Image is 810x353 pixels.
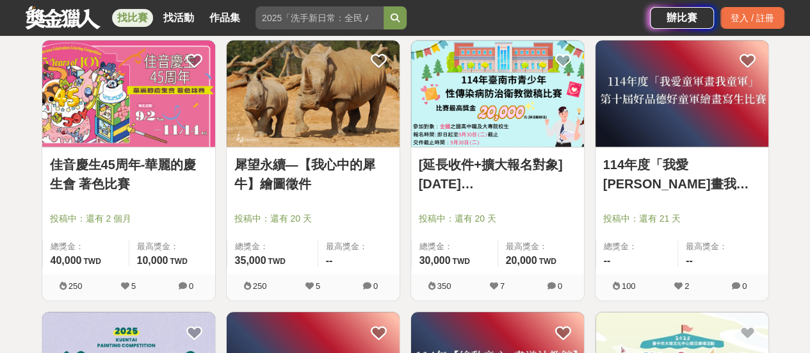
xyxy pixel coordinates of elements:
span: 20,000 [506,255,537,266]
span: 0 [189,281,193,291]
span: 最高獎金： [326,240,392,253]
img: Cover Image [42,40,215,147]
a: 找活動 [158,9,199,27]
span: TWD [83,257,101,266]
span: 投稿中：還有 21 天 [603,212,761,226]
span: 總獎金： [51,240,121,253]
span: TWD [268,257,285,266]
span: 250 [69,281,83,291]
img: Cover Image [411,40,584,147]
a: 作品集 [204,9,245,27]
span: -- [686,255,693,266]
img: Cover Image [227,40,400,147]
span: 40,000 [51,255,82,266]
span: TWD [170,257,187,266]
span: 5 [316,281,320,291]
a: [延長收件+擴大報名對象][DATE][GEOGRAPHIC_DATA]青少年性傳染病防治衛教徵稿比賽 [419,155,576,193]
span: 總獎金： [604,240,670,253]
span: 0 [558,281,562,291]
span: 投稿中：還有 20 天 [419,212,576,226]
a: 找比賽 [112,9,153,27]
span: 最高獎金： [137,240,207,253]
span: TWD [539,257,556,266]
span: -- [604,255,611,266]
span: TWD [452,257,469,266]
span: -- [326,255,333,266]
span: 7 [500,281,505,291]
span: 投稿中：還有 2 個月 [50,212,207,226]
a: Cover Image [595,40,768,148]
span: 2 [684,281,689,291]
a: Cover Image [411,40,584,148]
img: Cover Image [595,40,768,147]
span: 5 [131,281,136,291]
span: 投稿中：還有 20 天 [234,212,392,226]
span: 30,000 [419,255,451,266]
span: 10,000 [137,255,168,266]
span: 總獎金： [419,240,490,253]
span: 100 [622,281,636,291]
a: Cover Image [227,40,400,148]
a: 犀望永續—【我心中的犀牛】繪圖徵件 [234,155,392,193]
input: 2025「洗手新日常：全民 ALL IN」洗手歌全台徵選 [255,6,384,29]
span: 250 [253,281,267,291]
a: 114年度「我愛[PERSON_NAME]畫我[PERSON_NAME]」第十屆好品德好[PERSON_NAME]繪畫寫生比賽 [603,155,761,193]
a: 辦比賽 [650,7,714,29]
span: 最高獎金： [686,240,761,253]
div: 登入 / 註冊 [720,7,784,29]
span: 總獎金： [235,240,310,253]
span: 最高獎金： [506,240,576,253]
span: 350 [437,281,451,291]
a: Cover Image [42,40,215,148]
span: 0 [742,281,747,291]
span: 0 [373,281,378,291]
span: 35,000 [235,255,266,266]
a: 佳音慶生45周年-華麗的慶生會 著色比賽 [50,155,207,193]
